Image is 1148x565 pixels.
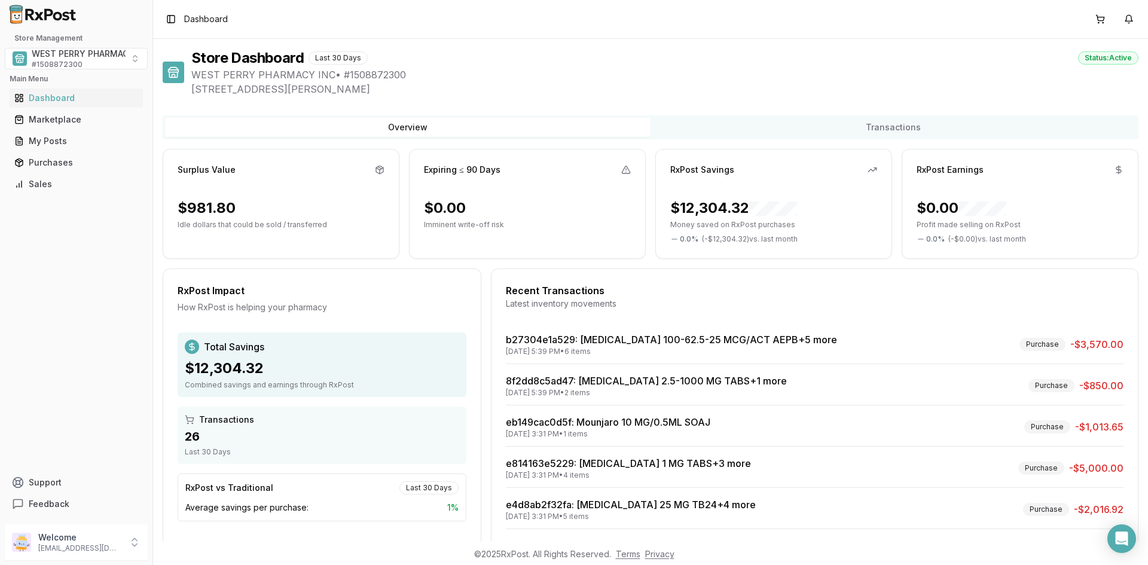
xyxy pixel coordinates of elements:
a: Terms [616,549,640,559]
div: Sales [14,178,138,190]
div: RxPost Earnings [917,164,984,176]
div: Last 30 Days [185,447,459,457]
div: Purchase [1023,503,1069,516]
div: $12,304.32 [670,198,797,218]
div: RxPost Impact [178,283,466,298]
span: # 1508872300 [32,60,83,69]
div: RxPost vs Traditional [185,482,273,494]
button: Purchases [5,153,148,172]
a: Marketplace [10,109,143,130]
div: Recent Transactions [506,283,1123,298]
a: e814163e5229: [MEDICAL_DATA] 1 MG TABS+3 more [506,457,751,469]
span: ( - $0.00 ) vs. last month [948,234,1026,244]
a: eb149cac0d5f: Mounjaro 10 MG/0.5ML SOAJ [506,416,710,428]
span: WEST PERRY PHARMACY INC • # 1508872300 [191,68,1138,82]
div: 26 [185,428,459,445]
p: Money saved on RxPost purchases [670,220,877,230]
a: My Posts [10,130,143,152]
span: -$5,000.00 [1069,461,1123,475]
a: Privacy [645,549,674,559]
div: $0.00 [424,198,466,218]
span: WEST PERRY PHARMACY INC [32,48,152,60]
span: 0.0 % [680,234,698,244]
div: [DATE] 3:31 PM • 4 items [506,471,751,480]
div: $12,304.32 [185,359,459,378]
div: Marketplace [14,114,138,126]
div: Combined savings and earnings through RxPost [185,380,459,390]
div: How RxPost is helping your pharmacy [178,301,466,313]
a: e4d8ab2f32fa: [MEDICAL_DATA] 25 MG TB24+4 more [506,499,756,511]
a: Dashboard [10,87,143,109]
div: Expiring ≤ 90 Days [424,164,500,176]
button: My Posts [5,132,148,151]
div: [DATE] 3:31 PM • 5 items [506,512,756,521]
a: 8f2dd8c5ad47: [MEDICAL_DATA] 2.5-1000 MG TABS+1 more [506,375,787,387]
div: Purchase [1024,420,1070,433]
button: Select a view [5,48,148,69]
img: RxPost Logo [5,5,81,24]
span: ( - $12,304.32 ) vs. last month [702,234,798,244]
span: Total Savings [204,340,264,354]
h2: Store Management [5,33,148,43]
span: 0.0 % [926,234,945,244]
p: Welcome [38,532,121,543]
button: Dashboard [5,88,148,108]
div: Purchases [14,157,138,169]
div: Status: Active [1078,51,1138,65]
span: -$3,570.00 [1070,337,1123,352]
div: [DATE] 5:39 PM • 2 items [506,388,787,398]
div: [DATE] 3:31 PM • 1 items [506,429,710,439]
p: [EMAIL_ADDRESS][DOMAIN_NAME] [38,543,121,553]
div: Purchase [1028,379,1074,392]
div: $981.80 [178,198,236,218]
span: Transactions [199,414,254,426]
span: -$1,013.65 [1075,420,1123,434]
span: 1 % [447,502,459,514]
a: b27304e1a529: [MEDICAL_DATA] 100-62.5-25 MCG/ACT AEPB+5 more [506,334,837,346]
span: Dashboard [184,13,228,25]
span: -$850.00 [1079,378,1123,393]
h1: Store Dashboard [191,48,304,68]
div: $0.00 [917,198,1006,218]
h2: Main Menu [10,74,143,84]
div: Surplus Value [178,164,236,176]
a: Purchases [10,152,143,173]
div: Last 30 Days [399,481,459,494]
div: Dashboard [14,92,138,104]
nav: breadcrumb [184,13,228,25]
span: Feedback [29,498,69,510]
button: Support [5,472,148,493]
p: Profit made selling on RxPost [917,220,1123,230]
img: User avatar [12,533,31,552]
div: [DATE] 5:39 PM • 6 items [506,347,837,356]
p: Imminent write-off risk [424,220,631,230]
button: Marketplace [5,110,148,129]
div: Purchase [1019,338,1065,351]
button: Overview [165,118,651,137]
div: Last 30 Days [309,51,368,65]
button: Sales [5,175,148,194]
div: Latest inventory movements [506,298,1123,310]
div: RxPost Savings [670,164,734,176]
a: Sales [10,173,143,195]
span: -$2,016.92 [1074,502,1123,517]
p: Idle dollars that could be sold / transferred [178,220,384,230]
button: Feedback [5,493,148,515]
div: My Posts [14,135,138,147]
div: Open Intercom Messenger [1107,524,1136,553]
div: Purchase [1018,462,1064,475]
span: Average savings per purchase: [185,502,309,514]
span: [STREET_ADDRESS][PERSON_NAME] [191,82,1138,96]
button: Transactions [651,118,1136,137]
